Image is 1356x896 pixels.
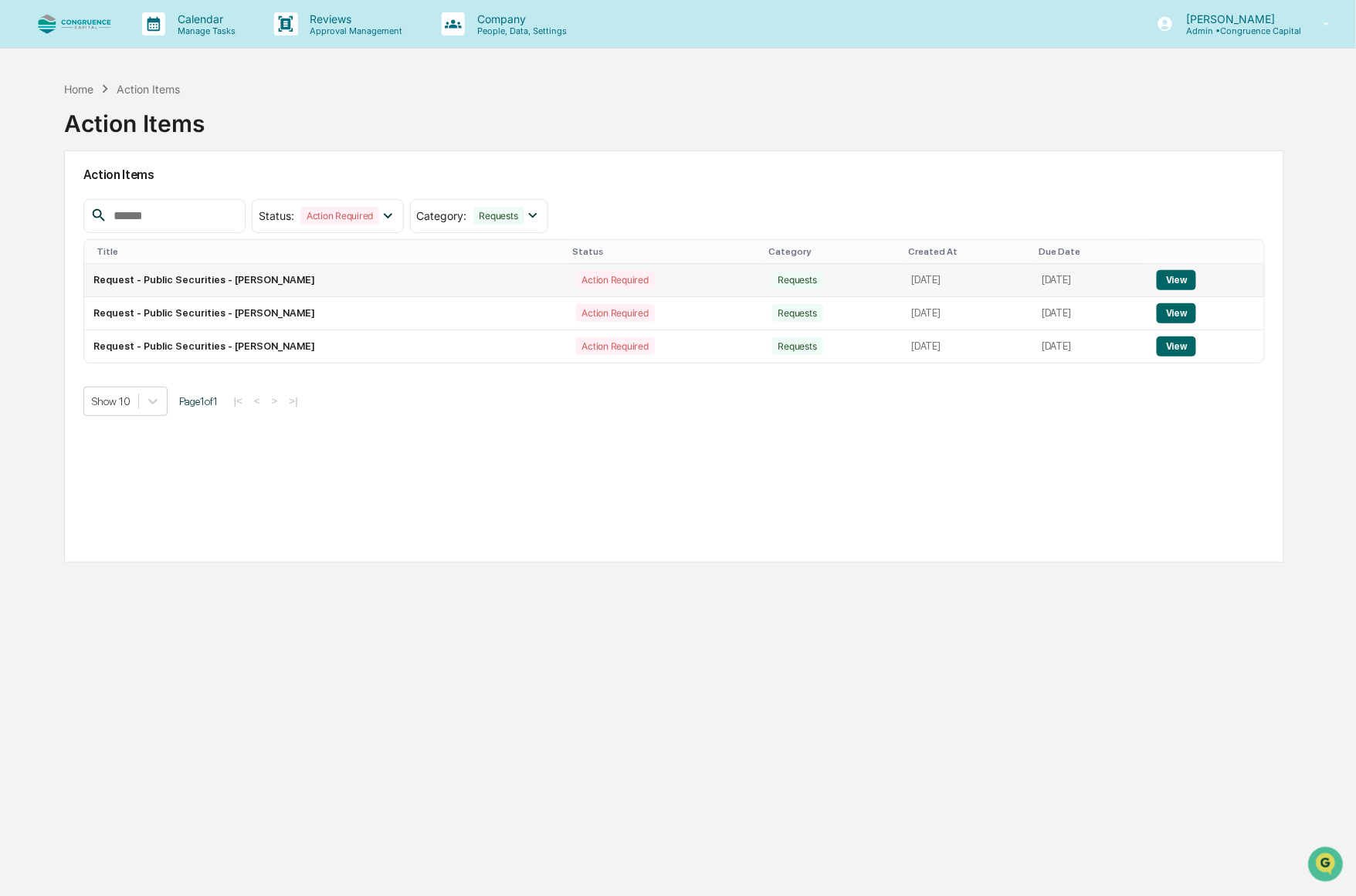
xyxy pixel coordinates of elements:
span: Attestations [127,316,192,331]
td: [DATE] [903,264,1033,297]
h2: Action Items [83,167,1265,182]
a: View [1157,340,1196,352]
a: Powered byPylon [109,382,187,394]
button: Start new chat [263,123,281,141]
span: • [128,210,134,222]
img: 1746055101610-c473b297-6a78-478c-a979-82029cc54cd1 [31,252,43,265]
div: Requests [772,337,823,355]
div: Created At [909,246,1027,257]
span: Page 1 of 1 [179,395,218,407]
button: View [1157,303,1196,323]
div: Due Date [1039,246,1142,257]
img: 1746055101610-c473b297-6a78-478c-a979-82029cc54cd1 [31,211,43,223]
a: 🔎Data Lookup [9,339,103,367]
div: We're available if you need us! [69,134,212,146]
div: Action Items [64,97,205,137]
span: Category : [417,209,467,222]
span: Status : [259,209,294,222]
a: View [1157,307,1196,319]
span: Pylon [154,383,187,394]
a: 🖐️Preclearance [9,309,106,337]
p: Approval Management [298,25,411,36]
p: How can we help? [15,32,281,57]
p: Admin • Congruence Capital [1174,25,1301,36]
p: Manage Tasks [165,25,243,36]
img: 1746055101610-c473b297-6a78-478c-a979-82029cc54cd1 [15,118,43,146]
td: [DATE] [903,330,1033,363]
div: 🔎 [15,347,28,359]
div: 🗄️ [112,317,124,330]
img: logo [37,14,111,35]
p: [PERSON_NAME] [1174,12,1301,25]
div: Action Required [300,207,379,225]
td: Request - Public Securities - [PERSON_NAME] [84,297,567,330]
div: Action Required [576,271,655,289]
div: Action Required [576,337,655,355]
div: Category [769,246,897,257]
img: Jack Rasmussen [15,195,40,220]
td: [DATE] [1033,264,1148,297]
div: Title [97,246,561,257]
div: Home [64,83,93,96]
td: [DATE] [1033,330,1148,363]
button: >| [285,394,303,407]
td: Request - Public Securities - [PERSON_NAME] [84,330,567,363]
td: [DATE] [903,297,1033,330]
div: Past conversations [15,171,103,184]
a: 🗄️Attestations [106,309,198,337]
span: • [128,252,134,264]
div: Start new chat [69,118,253,134]
td: [DATE] [1033,297,1148,330]
button: |< [229,394,247,407]
td: Request - Public Securities - [PERSON_NAME] [84,264,567,297]
img: Jack Rasmussen [15,237,40,262]
p: Company [465,12,575,25]
button: View [1157,270,1196,290]
iframe: Open customer support [1307,845,1348,887]
span: [PERSON_NAME] [48,252,125,264]
p: People, Data, Settings [465,25,575,36]
button: See all [239,168,281,187]
span: [DATE] [137,252,168,264]
button: > [267,394,283,407]
div: Requests [772,271,823,289]
span: [PERSON_NAME] [48,210,125,222]
button: View [1157,336,1196,357]
button: < [249,394,265,407]
a: View [1157,274,1196,286]
p: Calendar [165,12,243,25]
span: Preclearance [31,316,100,331]
span: Data Lookup [31,345,97,360]
img: 8933085812038_c878075ebb4cc5468115_72.jpg [32,118,60,146]
div: Action Required [576,304,655,322]
div: Requests [473,207,524,225]
div: Action Items [117,83,180,96]
p: Reviews [298,12,411,25]
div: 🖐️ [15,317,28,330]
div: Status [573,246,757,257]
div: Requests [772,304,823,322]
span: [DATE] [137,210,168,222]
